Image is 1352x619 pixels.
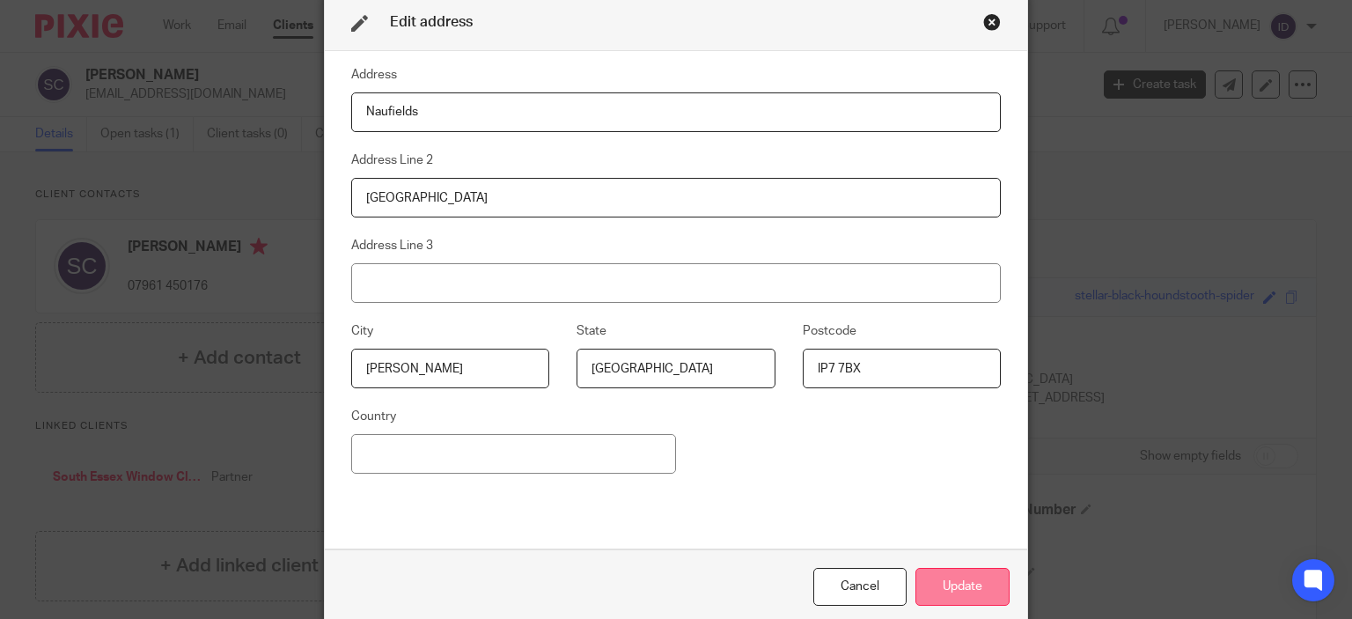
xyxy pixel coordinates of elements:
label: Postcode [803,322,856,340]
label: State [577,322,606,340]
label: Address [351,66,397,84]
button: Update [915,568,1010,606]
div: Close this dialog window [983,13,1001,31]
label: Address Line 3 [351,237,433,254]
label: Address Line 2 [351,151,433,169]
span: Edit address [390,15,473,29]
div: Close this dialog window [813,568,907,606]
label: City [351,322,373,340]
label: Country [351,408,396,425]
